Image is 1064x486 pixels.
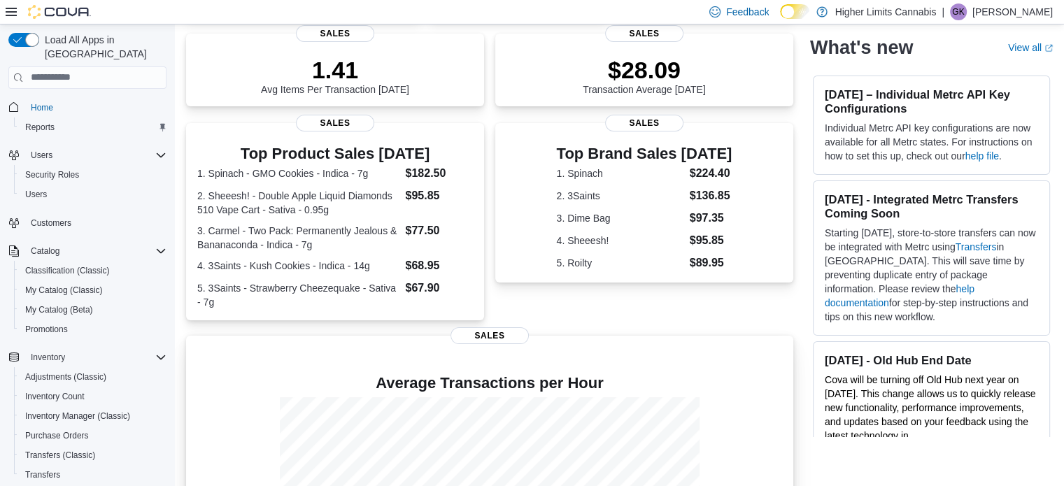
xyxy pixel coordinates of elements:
span: Transfers (Classic) [20,447,166,464]
span: My Catalog (Classic) [20,282,166,299]
button: Promotions [14,320,172,339]
span: Classification (Classic) [20,262,166,279]
button: Users [3,145,172,165]
dd: $89.95 [690,255,732,271]
span: GK [952,3,964,20]
dd: $97.35 [690,210,732,227]
button: Home [3,97,172,117]
dt: 3. Dime Bag [557,211,684,225]
svg: External link [1044,44,1053,52]
dt: 2. 3Saints [557,189,684,203]
button: Classification (Classic) [14,261,172,280]
h4: Average Transactions per Hour [197,375,782,392]
a: View allExternal link [1008,42,1053,53]
a: help file [965,150,999,162]
dt: 1. Spinach - GMO Cookies - Indica - 7g [197,166,399,180]
dt: 4. 3Saints - Kush Cookies - Indica - 14g [197,259,399,273]
span: Users [25,189,47,200]
span: Feedback [726,5,769,19]
dt: 3. Carmel - Two Pack: Permanently Jealous & Bananaconda - Indica - 7g [197,224,399,252]
span: Home [25,99,166,116]
a: help documentation [825,283,974,308]
h3: Top Product Sales [DATE] [197,145,473,162]
dd: $95.85 [690,232,732,249]
button: Transfers (Classic) [14,445,172,465]
button: Users [14,185,172,204]
span: Inventory Manager (Classic) [25,410,130,422]
div: Avg Items Per Transaction [DATE] [261,56,409,95]
button: Catalog [3,241,172,261]
img: Cova [28,5,91,19]
button: Inventory [3,348,172,367]
button: Inventory [25,349,71,366]
a: My Catalog (Classic) [20,282,108,299]
span: Sales [451,327,529,344]
span: Transfers (Classic) [25,450,95,461]
dd: $136.85 [690,187,732,204]
span: Classification (Classic) [25,265,110,276]
span: My Catalog (Classic) [25,285,103,296]
a: Inventory Manager (Classic) [20,408,136,424]
h3: [DATE] – Individual Metrc API Key Configurations [825,87,1038,115]
span: Dark Mode [780,19,781,20]
span: Transfers [25,469,60,480]
span: Users [25,147,166,164]
a: Transfers [956,241,997,252]
dt: 2. Sheeesh! - Double Apple Liquid Diamonds 510 Vape Cart - Sativa - 0.95g [197,189,399,217]
p: $28.09 [583,56,706,84]
span: Purchase Orders [25,430,89,441]
a: Purchase Orders [20,427,94,444]
span: Home [31,102,53,113]
dd: $68.95 [405,257,472,274]
span: Adjustments (Classic) [25,371,106,383]
a: Adjustments (Classic) [20,369,112,385]
span: My Catalog (Beta) [20,301,166,318]
button: Customers [3,213,172,233]
p: 1.41 [261,56,409,84]
span: Reports [20,119,166,136]
a: Home [25,99,59,116]
span: Sales [605,115,683,131]
span: Sales [296,115,374,131]
h3: [DATE] - Old Hub End Date [825,353,1038,367]
a: Promotions [20,321,73,338]
button: Inventory Count [14,387,172,406]
span: Catalog [25,243,166,259]
button: Security Roles [14,165,172,185]
dt: 4. Sheeesh! [557,234,684,248]
p: [PERSON_NAME] [972,3,1053,20]
span: Catalog [31,245,59,257]
span: Inventory Manager (Classic) [20,408,166,424]
button: Purchase Orders [14,426,172,445]
span: Inventory Count [25,391,85,402]
dd: $182.50 [405,165,472,182]
a: Customers [25,215,77,231]
button: My Catalog (Beta) [14,300,172,320]
input: Dark Mode [780,4,809,19]
span: Customers [31,217,71,229]
span: Reports [25,122,55,133]
span: Load All Apps in [GEOGRAPHIC_DATA] [39,33,166,61]
dt: 1. Spinach [557,166,684,180]
p: | [942,3,944,20]
h3: [DATE] - Integrated Metrc Transfers Coming Soon [825,192,1038,220]
span: Users [31,150,52,161]
button: Reports [14,117,172,137]
p: Higher Limits Cannabis [835,3,936,20]
a: Classification (Classic) [20,262,115,279]
span: Users [20,186,166,203]
dd: $95.85 [405,187,472,204]
span: Customers [25,214,166,231]
div: Greg Kazarian [950,3,967,20]
span: Adjustments (Classic) [20,369,166,385]
button: Catalog [25,243,65,259]
button: My Catalog (Classic) [14,280,172,300]
dd: $224.40 [690,165,732,182]
div: Transaction Average [DATE] [583,56,706,95]
span: Inventory [31,352,65,363]
button: Transfers [14,465,172,485]
span: Purchase Orders [20,427,166,444]
a: Security Roles [20,166,85,183]
span: My Catalog (Beta) [25,304,93,315]
a: Inventory Count [20,388,90,405]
